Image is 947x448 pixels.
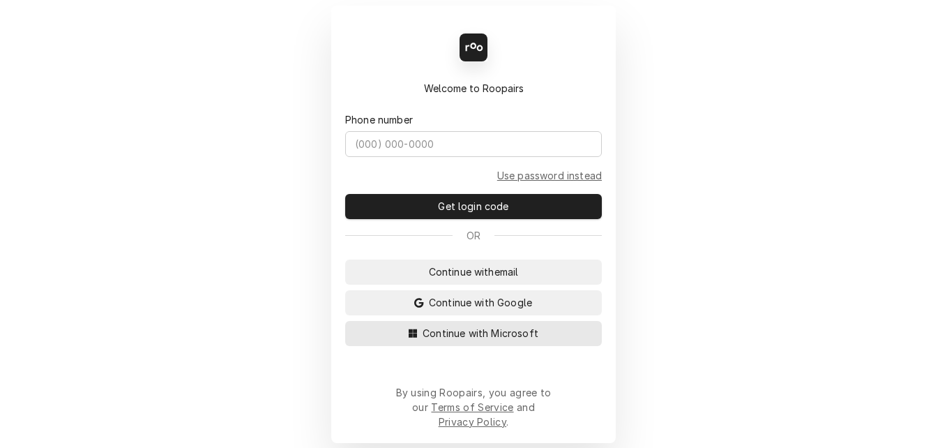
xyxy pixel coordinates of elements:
[435,199,511,214] span: Get login code
[497,168,602,183] a: Go to Phone and password form
[395,385,552,429] div: By using Roopairs, you agree to our and .
[431,401,513,413] a: Terms of Service
[345,112,413,127] label: Phone number
[345,194,602,219] button: Get login code
[426,264,522,279] span: Continue with email
[345,290,602,315] button: Continue with Google
[345,131,602,157] input: (000) 000-0000
[345,321,602,346] button: Continue with Microsoft
[426,295,535,310] span: Continue with Google
[420,326,541,341] span: Continue with Microsoft
[345,228,602,243] div: Or
[345,260,602,285] button: Continue withemail
[439,416,506,428] a: Privacy Policy
[345,81,602,96] div: Welcome to Roopairs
